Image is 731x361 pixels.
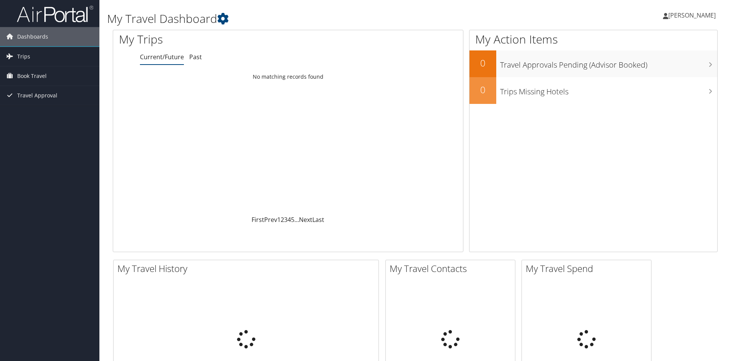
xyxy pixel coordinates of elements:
[668,11,716,19] span: [PERSON_NAME]
[663,4,723,27] a: [PERSON_NAME]
[469,50,717,77] a: 0Travel Approvals Pending (Advisor Booked)
[469,57,496,70] h2: 0
[117,262,378,275] h2: My Travel History
[500,56,717,70] h3: Travel Approvals Pending (Advisor Booked)
[469,83,496,96] h2: 0
[264,215,277,224] a: Prev
[189,53,202,61] a: Past
[17,66,47,86] span: Book Travel
[17,86,57,105] span: Travel Approval
[252,215,264,224] a: First
[17,5,93,23] img: airportal-logo.png
[113,70,463,84] td: No matching records found
[500,83,717,97] h3: Trips Missing Hotels
[299,215,312,224] a: Next
[469,77,717,104] a: 0Trips Missing Hotels
[294,215,299,224] span: …
[288,215,291,224] a: 4
[119,31,312,47] h1: My Trips
[469,31,717,47] h1: My Action Items
[291,215,294,224] a: 5
[107,11,518,27] h1: My Travel Dashboard
[17,47,30,66] span: Trips
[284,215,288,224] a: 3
[140,53,184,61] a: Current/Future
[312,215,324,224] a: Last
[526,262,651,275] h2: My Travel Spend
[277,215,281,224] a: 1
[281,215,284,224] a: 2
[390,262,515,275] h2: My Travel Contacts
[17,27,48,46] span: Dashboards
